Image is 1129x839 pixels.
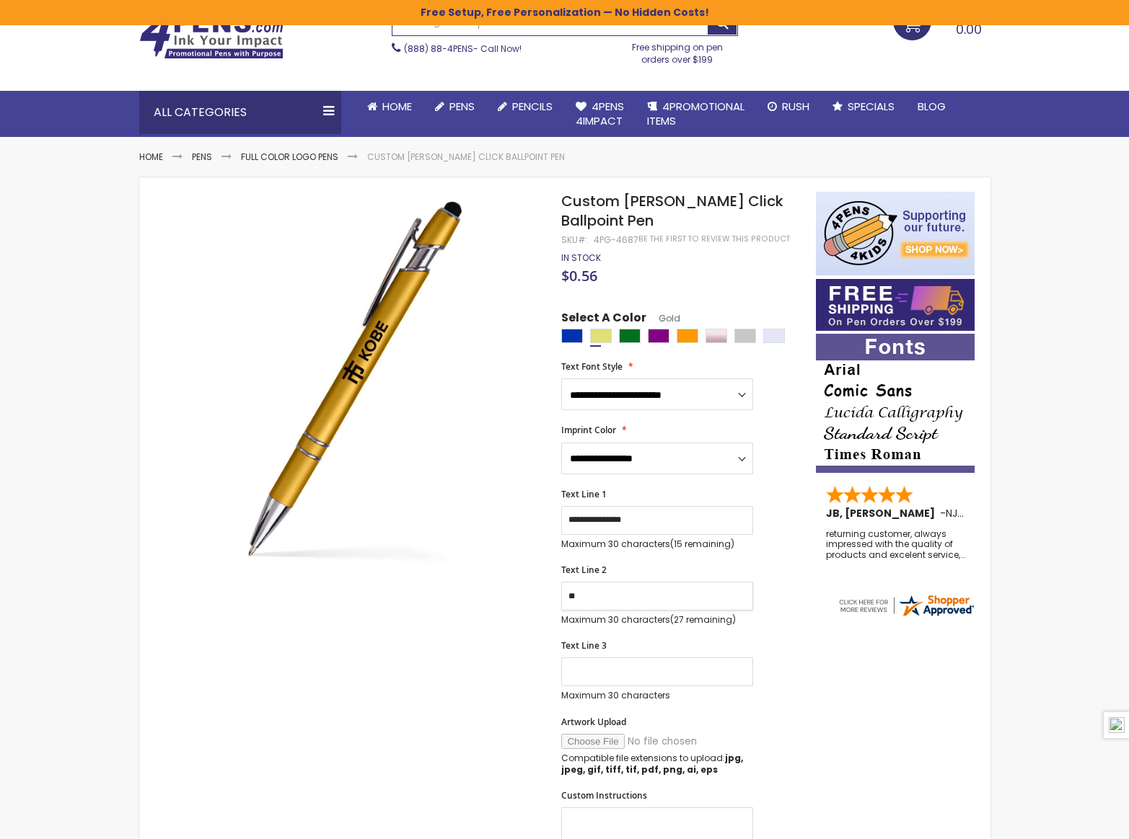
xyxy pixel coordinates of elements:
[734,329,756,343] div: Silver
[139,91,341,134] div: All Categories
[946,506,964,520] span: NJ
[561,690,753,701] p: Maximum 30 characters
[670,613,736,626] span: (27 remaining)
[561,234,588,246] strong: SKU
[404,43,522,55] span: - Call Now!
[356,91,423,123] a: Home
[561,329,583,343] div: Blue
[168,190,542,564] img: gold-4pg-4687-custom-alex-ii-click-ballpoint-pen_1_1.jpg
[940,506,1066,520] span: - ,
[561,753,753,776] p: Compatible file extensions to upload:
[918,99,946,114] span: Blog
[837,609,975,621] a: 4pens.com certificate URL
[561,716,626,728] span: Artwork Upload
[638,234,790,244] a: Be the first to review this product
[564,91,636,138] a: 4Pens4impact
[636,91,756,138] a: 4PROMOTIONALITEMS
[670,538,734,550] span: (15 remaining)
[837,592,975,618] img: 4pens.com widget logo
[561,252,601,264] span: In stock
[561,266,597,285] span: $0.56
[561,488,607,500] span: Text Line 1
[816,334,975,473] img: font-personalization-examples
[367,151,565,163] li: Custom [PERSON_NAME] Click Ballpoint Pen
[139,151,163,163] a: Home
[816,279,975,331] img: Free shipping on orders over $199
[241,151,338,163] a: Full Color Logo Pens
[561,310,646,329] span: Select A Color
[848,99,895,114] span: Specials
[423,91,486,123] a: Pens
[956,20,982,38] span: 0.00
[647,99,744,128] span: 4PROMOTIONAL ITEMS
[826,529,966,560] div: returning customer, always impressed with the quality of products and excelent service, will retu...
[646,312,680,324] span: Gold
[139,13,284,59] img: 4Pens Custom Pens and Promotional Products
[561,752,743,776] strong: jpg, jpeg, gif, tiff, tif, pdf, png, ai, eps
[821,91,906,123] a: Specials
[782,99,809,114] span: Rush
[619,329,641,343] div: Green
[576,99,624,128] span: 4Pens 4impact
[590,329,612,343] div: Gold
[826,506,940,520] span: JB, [PERSON_NAME]
[594,234,638,246] div: 4PG-4687
[906,91,957,123] a: Blog
[404,43,473,55] a: (888) 88-4PENS
[677,329,698,343] div: Orange
[763,329,785,343] div: Lavender
[561,639,607,652] span: Text Line 3
[449,99,475,114] span: Pens
[512,99,553,114] span: Pencils
[382,99,412,114] span: Home
[816,192,975,275] img: 4pens 4 kids
[561,424,616,436] span: Imprint Color
[561,191,783,231] span: Custom [PERSON_NAME] Click Ballpoint Pen
[561,789,647,802] span: Custom Instructions
[756,91,821,123] a: Rush
[561,564,607,576] span: Text Line 2
[561,252,601,264] div: Availability
[617,36,738,65] div: Free shipping on pen orders over $199
[486,91,564,123] a: Pencils
[648,329,669,343] div: Purple
[561,538,753,550] p: Maximum 30 characters
[192,151,212,163] a: Pens
[561,614,753,626] p: Maximum 30 characters
[561,360,623,373] span: Text Font Style
[706,329,727,343] div: Rose Gold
